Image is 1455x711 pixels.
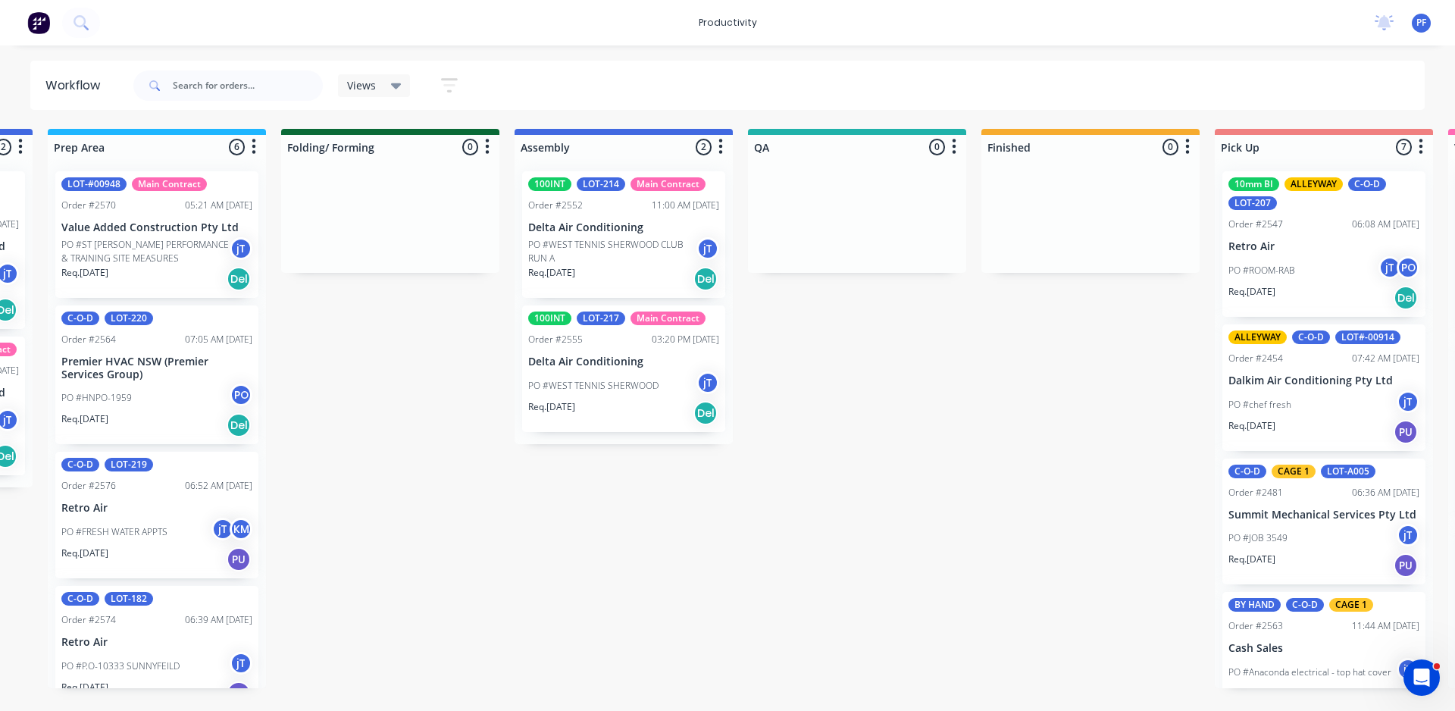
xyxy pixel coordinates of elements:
[1329,598,1373,612] div: CAGE 1
[577,312,625,325] div: LOT-217
[61,613,116,627] div: Order #2574
[1228,352,1283,365] div: Order #2454
[61,312,99,325] div: C-O-D
[1352,486,1419,500] div: 06:36 AM [DATE]
[105,592,153,606] div: LOT-182
[227,413,251,437] div: Del
[61,502,252,515] p: Retro Air
[61,659,180,673] p: PO #P.O-10333 SUNNYFEILD
[111,341,192,358] div: Improvement
[185,333,252,346] div: 07:05 AM [DATE]
[693,267,718,291] div: Del
[55,305,258,445] div: C-O-DLOT-220Order #256407:05 AM [DATE]Premier HVAC NSW (Premier Services Group)PO #HNPO-1959POReq...
[61,592,99,606] div: C-O-D
[31,257,272,273] h2: Have an idea or feature request?
[691,11,765,34] div: productivity
[528,238,696,265] p: PO #WEST TENNIS SHERWOOD CLUB RUN A
[105,458,153,471] div: LOT-219
[61,458,99,471] div: C-O-D
[61,479,116,493] div: Order #2576
[1272,465,1316,478] div: CAGE 1
[696,371,719,394] div: jT
[1394,420,1418,444] div: PU
[1228,285,1275,299] p: Req. [DATE]
[1397,256,1419,279] div: PO
[185,199,252,212] div: 05:21 AM [DATE]
[1335,330,1400,344] div: LOT#-00914
[1394,553,1418,578] div: PU
[630,312,706,325] div: Main Contract
[1228,486,1283,500] div: Order #2481
[1378,256,1401,279] div: jT
[61,199,116,212] div: Order #2570
[30,108,273,133] p: Hi Production
[45,77,108,95] div: Workflow
[61,681,108,694] p: Req. [DATE]
[105,312,153,325] div: LOT-220
[528,266,575,280] p: Req. [DATE]
[1348,177,1386,191] div: C-O-D
[1284,177,1343,191] div: ALLEYWAY
[173,70,323,101] input: Search for orders...
[1228,177,1279,191] div: 10mm BI
[230,237,252,260] div: jT
[185,479,252,493] div: 06:52 AM [DATE]
[227,267,251,291] div: Del
[185,613,252,627] div: 06:39 AM [DATE]
[1228,218,1283,231] div: Order #2547
[528,221,719,234] p: Delta Air Conditioning
[55,171,258,298] div: LOT-#00948Main ContractOrder #257005:21 AM [DATE]Value Added Construction Pty LtdPO #ST [PERSON_N...
[1228,264,1295,277] p: PO #ROOM-RAB
[1228,398,1291,412] p: PO #chef fresh
[1321,465,1375,478] div: LOT-A005
[630,177,706,191] div: Main Contract
[1222,324,1425,451] div: ALLEYWAYC-O-DLOT#-00914Order #245407:42 AM [DATE]Dalkim Air Conditioning Pty LtdPO #chef freshjTR...
[15,328,288,415] div: New featureImprovementFactory Weekly Updates - [DATE]Hey, Factory pro there👋
[1352,619,1419,633] div: 11:44 AM [DATE]
[1352,218,1419,231] div: 06:08 AM [DATE]
[1228,553,1275,566] p: Req. [DATE]
[253,511,277,522] span: Help
[1403,659,1440,696] iframe: Intercom live chat
[1397,658,1419,681] div: jT
[528,312,571,325] div: 100INT
[27,11,50,34] img: Factory
[1286,598,1324,612] div: C-O-D
[696,237,719,260] div: jT
[522,171,725,298] div: 100INTLOT-214Main ContractOrder #255211:00 AM [DATE]Delta Air ConditioningPO #WEST TENNIS SHERWOO...
[211,518,234,540] div: jT
[1228,196,1277,210] div: LOT-207
[227,473,303,534] button: Help
[15,179,288,236] div: Send us a messageWe'll be back online in 3 hours
[1228,598,1281,612] div: BY HAND
[1352,352,1419,365] div: 07:42 AM [DATE]
[175,511,204,522] span: News
[522,305,725,432] div: 100INTLOT-217Main ContractOrder #255503:20 PM [DATE]Delta Air ConditioningPO #WEST TENNIS SHERWOO...
[227,547,251,572] div: PU
[61,355,252,381] p: Premier HVAC NSW (Premier Services Group)
[31,386,245,402] div: Hey, Factory pro there👋
[1222,459,1425,585] div: C-O-DCAGE 1LOT-A005Order #248106:36 AM [DATE]Summit Mechanical Services Pty LtdPO #JOB 3549jTReq....
[61,333,116,346] div: Order #2564
[31,192,253,208] div: Send us a message
[1228,619,1283,633] div: Order #2563
[528,333,583,346] div: Order #2555
[61,412,108,426] p: Req. [DATE]
[693,401,718,425] div: Del
[61,238,230,265] p: PO #ST [PERSON_NAME] PERFORMANCE & TRAINING SITE MEASURES
[1397,390,1419,413] div: jT
[61,525,167,539] p: PO #FRESH WATER APPTS
[528,355,719,368] p: Delta Air Conditioning
[652,333,719,346] div: 03:20 PM [DATE]
[61,636,252,649] p: Retro Air
[528,400,575,414] p: Req. [DATE]
[61,266,108,280] p: Req. [DATE]
[31,208,253,224] div: We'll be back online in 3 hours
[230,652,252,675] div: jT
[61,221,252,234] p: Value Added Construction Pty Ltd
[20,511,55,522] span: Home
[132,177,207,191] div: Main Contract
[31,435,272,451] h2: Factory Feature Walkthroughs
[652,199,719,212] div: 11:00 AM [DATE]
[1228,465,1266,478] div: C-O-D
